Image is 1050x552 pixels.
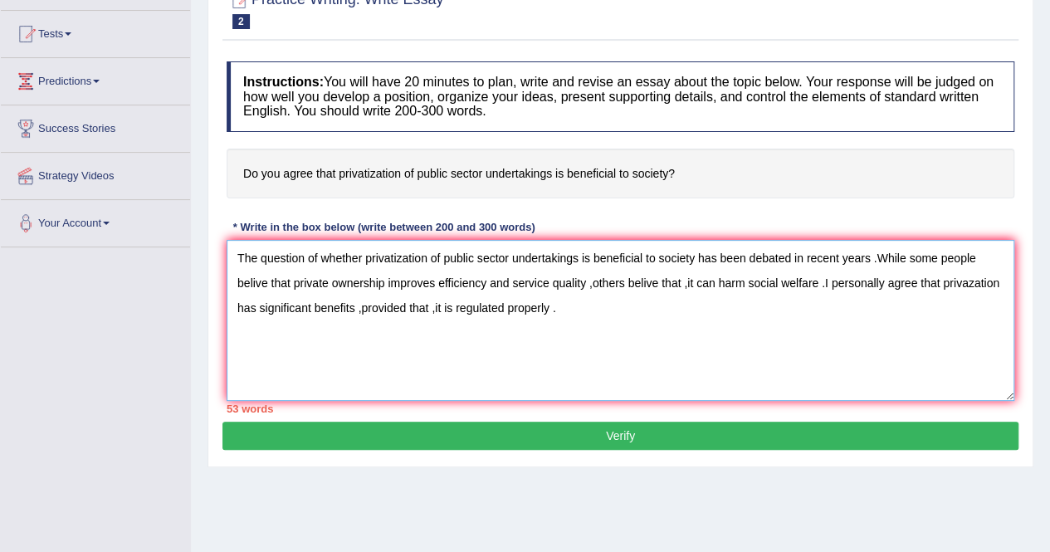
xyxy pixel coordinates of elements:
span: 2 [232,14,250,29]
a: Predictions [1,58,190,100]
div: * Write in the box below (write between 200 and 300 words) [227,219,541,235]
h4: You will have 20 minutes to plan, write and revise an essay about the topic below. Your response ... [227,61,1014,132]
a: Strategy Videos [1,153,190,194]
h4: Do you agree that privatization of public sector undertakings is beneficial to society? [227,149,1014,199]
a: Your Account [1,200,190,242]
a: Success Stories [1,105,190,147]
div: 53 words [227,401,1014,417]
b: Instructions: [243,75,324,89]
a: Tests [1,11,190,52]
button: Verify [222,422,1018,450]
